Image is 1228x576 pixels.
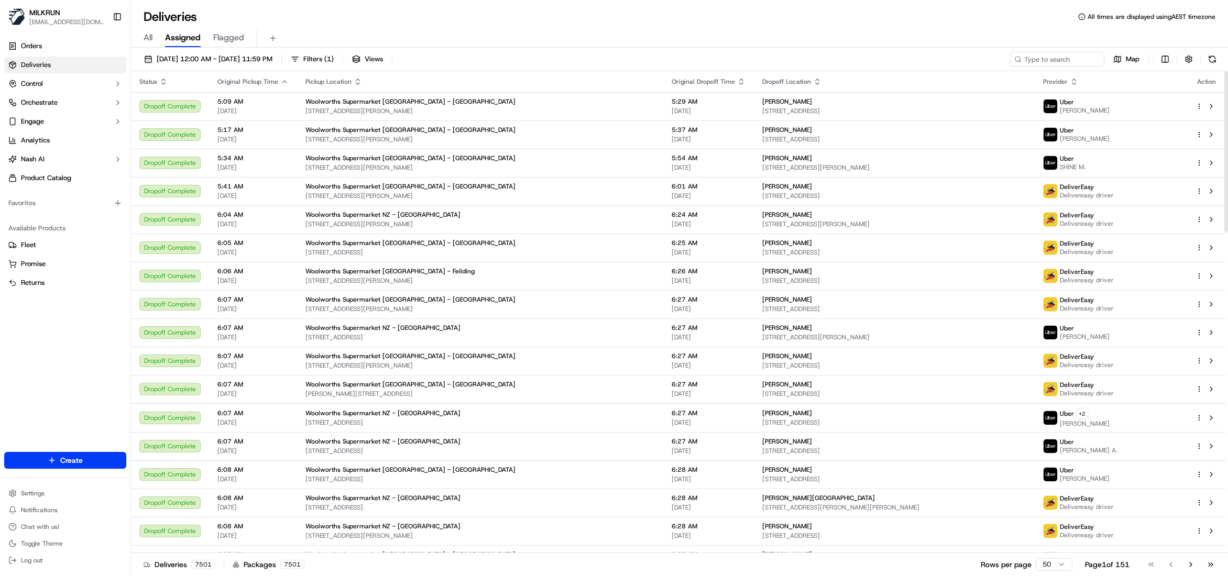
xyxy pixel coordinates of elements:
span: 6:07 AM [217,409,289,417]
span: Delivereasy driver [1060,248,1114,256]
span: 6:07 AM [217,352,289,360]
span: Delivereasy driver [1060,191,1114,200]
span: [STREET_ADDRESS][PERSON_NAME] [305,220,655,228]
img: uber-new-logo.jpeg [1044,128,1057,141]
a: Promise [8,259,122,269]
img: uber-new-logo.jpeg [1044,468,1057,481]
span: Woolworths Supermarket [GEOGRAPHIC_DATA] - Feilding [305,267,475,275]
img: delivereasy_logo.png [1044,382,1057,396]
p: Rows per page [981,559,1032,570]
span: 6:28 AM [672,522,745,530]
span: SHINE M. [1060,163,1086,171]
span: [DATE] [217,107,289,115]
span: [STREET_ADDRESS][PERSON_NAME] [305,361,655,370]
span: [PERSON_NAME] [762,550,812,559]
span: [STREET_ADDRESS] [762,135,1026,143]
span: [DATE] [217,305,289,313]
span: [STREET_ADDRESS][PERSON_NAME] [305,276,655,285]
span: [PERSON_NAME] [762,211,812,219]
span: DeliverEasy [1060,183,1094,191]
span: Analytics [21,136,50,145]
span: DeliverEasy [1060,268,1094,276]
span: [STREET_ADDRESS] [305,418,655,427]
button: Fleet [4,237,126,253]
button: Notifications [4,503,126,517]
span: DeliverEasy [1060,239,1094,248]
span: [DATE] [217,390,289,398]
a: Fleet [8,240,122,250]
button: Create [4,452,126,469]
span: [DATE] [217,447,289,455]
button: Orchestrate [4,94,126,111]
span: [STREET_ADDRESS] [762,192,1026,200]
span: 6:24 AM [672,211,745,219]
span: [PERSON_NAME] [762,126,812,134]
a: Orders [4,38,126,54]
span: [DATE] [217,503,289,512]
button: Refresh [1205,52,1220,67]
span: Delivereasy driver [1060,219,1114,228]
span: All [144,31,152,44]
span: Delivereasy driver [1060,276,1114,284]
button: Engage [4,113,126,130]
span: [STREET_ADDRESS] [305,447,655,455]
span: DeliverEasy [1060,211,1094,219]
span: 5:41 AM [217,182,289,191]
span: Woolworths Supermarket NZ - [GEOGRAPHIC_DATA] [305,494,460,502]
span: [STREET_ADDRESS] [762,475,1026,483]
span: 6:08 AM [217,522,289,530]
span: [STREET_ADDRESS][PERSON_NAME] [305,135,655,143]
span: Views [365,54,383,64]
input: Type to search [1010,52,1104,67]
span: 6:27 AM [672,295,745,304]
button: Toggle Theme [4,536,126,551]
span: [DATE] [217,333,289,341]
span: Original Pickup Time [217,77,278,86]
span: [DATE] [672,305,745,313]
button: Returns [4,274,126,291]
a: Analytics [4,132,126,149]
span: [STREET_ADDRESS] [762,531,1026,540]
span: [STREET_ADDRESS] [762,107,1026,115]
img: uber-new-logo.jpeg [1044,326,1057,339]
span: Uber [1060,324,1074,333]
img: delivereasy_logo.png [1044,297,1057,311]
span: [STREET_ADDRESS] [305,333,655,341]
span: [STREET_ADDRESS] [762,361,1026,370]
span: DeliverEasy [1060,523,1094,531]
span: Chat with us! [21,523,59,531]
img: uber-new-logo.jpeg [1044,411,1057,425]
span: Delivereasy driver [1060,531,1114,539]
span: [STREET_ADDRESS][PERSON_NAME] [762,220,1026,228]
span: [PERSON_NAME] A. [1060,446,1117,455]
span: 6:07 AM [217,295,289,304]
span: [PERSON_NAME] [762,409,812,417]
span: 6:04 AM [217,211,289,219]
span: Woolworths Supermarket [GEOGRAPHIC_DATA] - [GEOGRAPHIC_DATA] [305,126,516,134]
button: MILKRUNMILKRUN[EMAIL_ADDRESS][DOMAIN_NAME] [4,4,108,29]
span: 6:08 AM [217,466,289,474]
span: [DATE] [217,531,289,540]
span: DeliverEasy [1060,296,1094,304]
span: 6:27 AM [672,324,745,332]
span: [PERSON_NAME] [1060,106,1110,115]
a: Product Catalog [4,170,126,186]
span: Filters [303,54,334,64]
span: [PERSON_NAME] [762,182,812,191]
span: Woolworths Supermarket [GEOGRAPHIC_DATA] - [GEOGRAPHIC_DATA] [305,295,516,304]
span: 6:27 AM [672,380,745,389]
span: Woolworths Supermarket [GEOGRAPHIC_DATA] - [GEOGRAPHIC_DATA] [305,550,516,559]
span: Uber [1060,126,1074,135]
span: Uber [1060,154,1074,163]
span: 6:27 AM [672,352,745,360]
span: [PERSON_NAME] [1060,419,1110,428]
span: [STREET_ADDRESS][PERSON_NAME] [305,531,655,540]
div: Page 1 of 151 [1085,559,1130,570]
div: Packages [233,559,304,570]
span: [PERSON_NAME] [762,352,812,360]
span: DeliverEasy [1060,352,1094,361]
span: Uber [1060,98,1074,106]
span: Delivereasy driver [1060,304,1114,313]
span: 6:08 AM [217,494,289,502]
span: Dropoff Location [762,77,811,86]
